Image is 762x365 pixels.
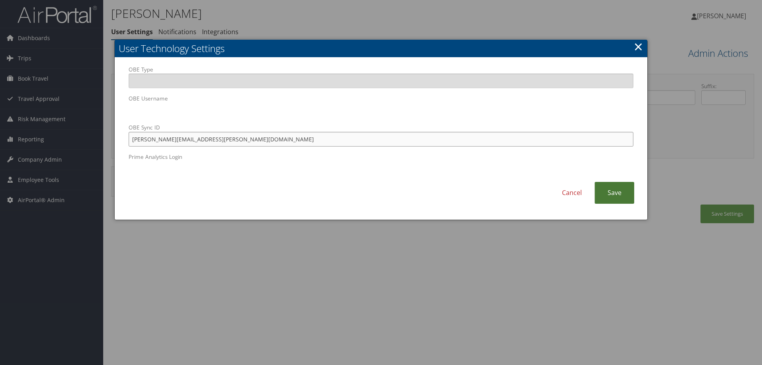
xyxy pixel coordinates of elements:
[129,95,633,117] label: OBE Username
[634,39,643,54] a: Close
[549,182,595,204] a: Cancel
[129,132,633,147] input: OBE Sync ID
[129,66,633,88] label: OBE Type
[129,73,633,88] input: OBE Type
[129,153,633,176] label: Prime Analytics Login
[115,40,647,57] h2: User Technology Settings
[129,124,633,146] label: OBE Sync ID
[595,182,634,204] a: Save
